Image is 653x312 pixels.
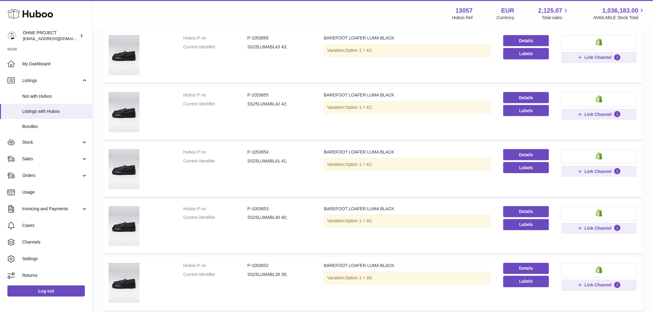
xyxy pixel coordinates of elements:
button: Link Channel [561,109,637,120]
button: Labels [503,219,549,230]
img: shopify-small.png [596,152,602,160]
div: Variation: [324,158,491,171]
span: Option 1 = 41; [345,162,372,167]
img: BAREFOOT LOAFER LUMA BLACK [109,206,139,246]
span: AVAILABLE Stock Total [593,15,646,21]
span: Link Channel [585,112,612,117]
strong: EUR [501,6,514,15]
button: Labels [503,105,549,116]
img: BAREFOOT LOAFER LUMA BLACK [109,35,139,75]
button: Link Channel [561,52,637,63]
dd: SS25LUMABL43 43; [247,44,312,50]
dt: Huboo P no [183,35,247,41]
button: Link Channel [561,280,637,291]
dd: SS25LUMABL39 39; [247,272,312,278]
a: Details [503,149,549,160]
dt: Huboo P no [183,92,247,98]
span: Link Channel [585,226,612,231]
a: 1,036,183.00 AVAILABLE Stock Total [593,6,646,21]
span: Listings [22,78,81,84]
dt: Current identifier [183,272,247,278]
span: Returns [22,273,88,278]
dt: Current identifier [183,101,247,107]
img: BAREFOOT LOAFER LUMA BLACK [109,149,139,189]
dd: SS25LUMABL40 40; [247,215,312,221]
dt: Huboo P no [183,206,247,212]
a: Details [503,206,549,217]
span: Link Channel [585,55,612,60]
dd: SS25LUMABL42 42; [247,101,312,107]
img: shopify-small.png [596,266,602,273]
button: Labels [503,162,549,173]
div: BAREFOOT LOAFER LUMA BLACK [324,149,491,155]
span: Invoicing and Payments [22,206,81,212]
span: Option 1 = 39; [345,276,372,281]
a: 2,125.07 Total sales [539,6,570,21]
dd: P-1053656 [247,35,312,41]
button: Link Channel [561,223,637,234]
span: Link Channel [585,169,612,174]
img: BAREFOOT LOAFER LUMA BLACK [109,92,139,132]
div: BAREFOOT LOAFER LUMA BLACK [324,92,491,98]
div: Currency [497,15,514,21]
div: Variation: [324,215,491,228]
span: Option 1 = 42; [345,105,372,110]
span: Total sales [542,15,569,21]
span: Settings [22,256,88,262]
img: shopify-small.png [596,209,602,217]
span: Stock [22,139,81,145]
img: shopify-small.png [596,38,602,46]
img: internalAdmin-13057@internal.huboo.com [7,31,17,40]
img: shopify-small.png [596,95,602,103]
button: Labels [503,276,549,287]
dd: P-1053652 [247,263,312,269]
div: BAREFOOT LOAFER LUMA BLACK [324,35,491,41]
strong: 13057 [455,6,473,15]
a: Details [503,92,549,103]
button: Link Channel [561,166,637,177]
span: [EMAIL_ADDRESS][DOMAIN_NAME] [23,36,91,41]
span: Option 1 = 43; [345,48,372,53]
span: Cases [22,223,88,228]
button: Labels [503,48,549,59]
span: Orders [22,173,81,179]
a: Details [503,35,549,46]
div: Variation: [324,44,491,57]
img: BAREFOOT LOAFER LUMA BLACK [109,263,139,303]
span: Bundles [22,124,88,129]
dt: Huboo P no [183,263,247,269]
a: Log out [7,285,85,297]
dd: P-1053655 [247,92,312,98]
span: My Dashboard [22,61,88,67]
div: Variation: [324,101,491,114]
div: BAREFOOT LOAFER LUMA BLACK [324,263,491,269]
span: Option 1 = 40; [345,219,372,224]
span: 2,125.07 [539,6,563,15]
a: Details [503,263,549,274]
dt: Current identifier [183,158,247,164]
div: Huboo Ref [452,15,473,21]
dt: Current identifier [183,215,247,221]
dt: Current identifier [183,44,247,50]
div: BAREFOOT LOAFER LUMA BLACK [324,206,491,212]
span: 1,036,183.00 [602,6,638,15]
span: Link Channel [585,282,612,288]
div: OHNE PROJECT [23,30,78,42]
span: Channels [22,239,88,245]
div: Variation: [324,272,491,285]
dt: Huboo P no [183,149,247,155]
dd: SS25LUMABL41 41; [247,158,312,164]
span: Usage [22,189,88,195]
dd: P-1053654 [247,149,312,155]
span: Sales [22,156,81,162]
span: Listings with Huboo [22,109,88,114]
span: Not with Huboo [22,93,88,99]
dd: P-1053653 [247,206,312,212]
